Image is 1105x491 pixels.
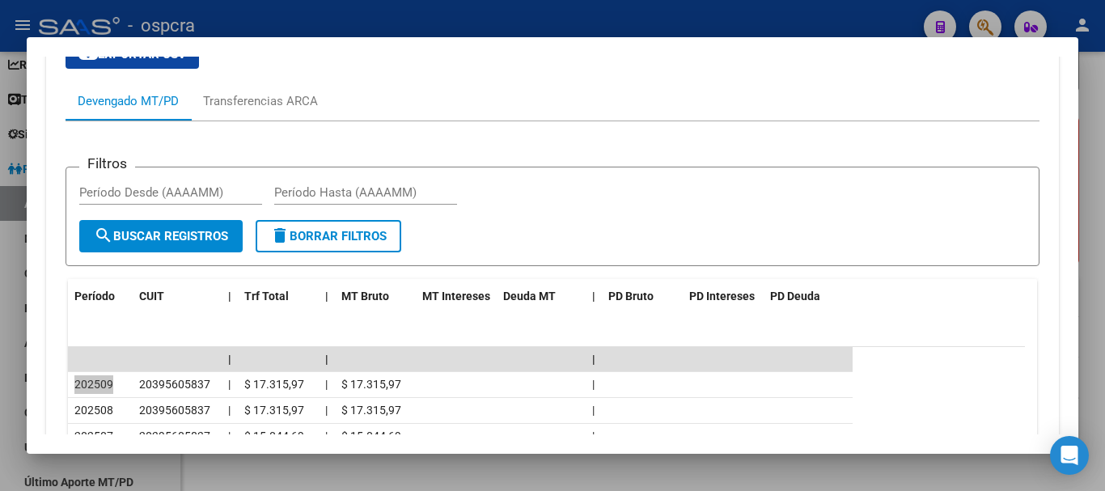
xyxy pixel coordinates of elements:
[228,430,231,442] span: |
[139,404,210,417] span: 20395605837
[608,290,654,303] span: PD Bruto
[79,220,243,252] button: Buscar Registros
[689,290,755,303] span: PD Intereses
[770,290,820,303] span: PD Deuda
[228,353,231,366] span: |
[74,290,115,303] span: Período
[203,92,318,110] div: Transferencias ARCA
[586,279,602,314] datatable-header-cell: |
[94,229,228,243] span: Buscar Registros
[683,279,764,314] datatable-header-cell: PD Intereses
[341,290,389,303] span: MT Bruto
[325,378,328,391] span: |
[68,279,133,314] datatable-header-cell: Período
[74,378,113,391] span: 202509
[319,279,335,314] datatable-header-cell: |
[497,279,586,314] datatable-header-cell: Deuda MT
[416,279,497,314] datatable-header-cell: MT Intereses
[74,430,113,442] span: 202507
[78,47,186,61] span: Exportar CSV
[422,290,490,303] span: MT Intereses
[592,404,595,417] span: |
[592,430,595,442] span: |
[238,279,319,314] datatable-header-cell: Trf Total
[325,353,328,366] span: |
[270,226,290,245] mat-icon: delete
[325,404,328,417] span: |
[74,404,113,417] span: 202508
[592,353,595,366] span: |
[341,430,401,442] span: $ 15.044,69
[341,378,401,391] span: $ 17.315,97
[256,220,401,252] button: Borrar Filtros
[78,92,179,110] div: Devengado MT/PD
[764,279,853,314] datatable-header-cell: PD Deuda
[139,430,210,442] span: 20395605837
[133,279,222,314] datatable-header-cell: CUIT
[244,290,289,303] span: Trf Total
[94,226,113,245] mat-icon: search
[244,378,304,391] span: $ 17.315,97
[244,404,304,417] span: $ 17.315,97
[341,404,401,417] span: $ 17.315,97
[592,290,595,303] span: |
[139,378,210,391] span: 20395605837
[228,404,231,417] span: |
[139,290,164,303] span: CUIT
[270,229,387,243] span: Borrar Filtros
[503,290,556,303] span: Deuda MT
[325,290,328,303] span: |
[222,279,238,314] datatable-header-cell: |
[244,430,304,442] span: $ 15.044,69
[602,279,683,314] datatable-header-cell: PD Bruto
[228,290,231,303] span: |
[228,378,231,391] span: |
[79,154,135,172] h3: Filtros
[1050,436,1089,475] div: Open Intercom Messenger
[325,430,328,442] span: |
[335,279,416,314] datatable-header-cell: MT Bruto
[592,378,595,391] span: |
